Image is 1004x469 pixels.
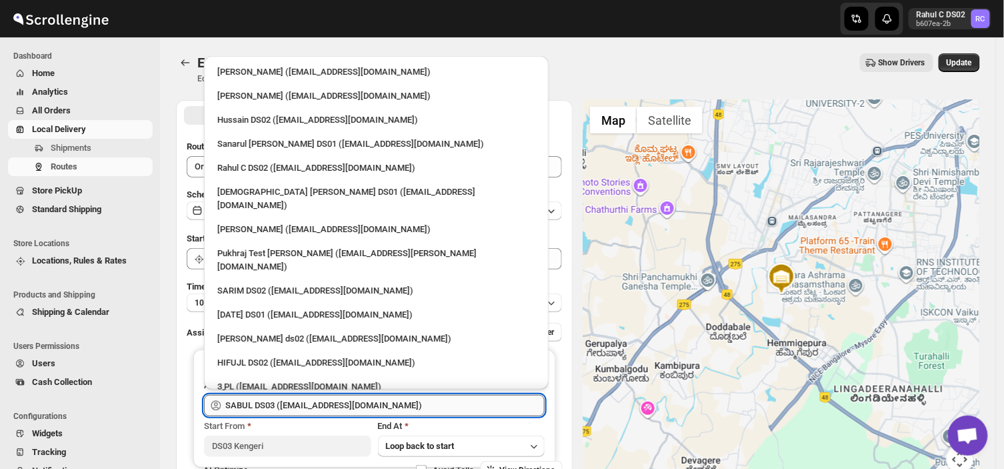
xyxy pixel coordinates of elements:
[197,73,306,84] p: Edit/update your created route
[204,61,549,83] li: Rahul Chopra (pukhraj@home-run.co)
[204,326,549,350] li: Rashidul ds02 (vaseno4694@minduls.com)
[204,216,549,240] li: Vikas Rathod (lolegiy458@nalwan.com)
[187,294,562,312] button: 10 minutes
[13,411,153,422] span: Configurations
[217,65,535,79] div: [PERSON_NAME] ([EMAIL_ADDRESS][DOMAIN_NAME])
[32,377,92,387] span: Cash Collection
[590,107,637,133] button: Show street map
[13,290,153,300] span: Products and Shipping
[8,101,153,120] button: All Orders
[217,137,535,151] div: Sanarul [PERSON_NAME] DS01 ([EMAIL_ADDRESS][DOMAIN_NAME])
[187,328,223,338] span: Assign to
[32,428,63,438] span: Widgets
[32,185,82,195] span: Store PickUp
[204,107,549,131] li: Hussain DS02 (jarav60351@abatido.com)
[204,374,549,398] li: 3 PL (hello@home-run.co)
[32,447,66,457] span: Tracking
[217,89,535,103] div: [PERSON_NAME] ([EMAIL_ADDRESS][DOMAIN_NAME])
[32,307,109,317] span: Shipping & Calendar
[197,55,257,71] span: Edit Route
[217,247,535,274] div: Pukhraj Test [PERSON_NAME] ([EMAIL_ADDRESS][PERSON_NAME][DOMAIN_NAME])
[917,9,966,20] p: Rahul C DS02
[204,350,549,374] li: HIFUJL DS02 (cepali9173@intady.com)
[976,15,985,23] text: RC
[8,424,153,443] button: Widgets
[32,68,55,78] span: Home
[204,155,549,179] li: Rahul C DS02 (rahul.chopra@home-run.co)
[378,436,545,457] button: Loop back to start
[8,157,153,176] button: Routes
[187,141,233,151] span: Route Name
[948,416,988,456] div: Open chat
[32,87,68,97] span: Analytics
[13,238,153,249] span: Store Locations
[176,53,195,72] button: Routes
[860,53,933,72] button: Show Drivers
[8,443,153,462] button: Tracking
[8,354,153,373] button: Users
[204,240,549,278] li: Pukhraj Test Grewal (lesogip197@pariag.com)
[187,201,562,220] button: [DATE]|[DATE]
[204,278,549,302] li: SARIM DS02 (xititor414@owlny.com)
[204,83,549,107] li: Mujakkir Benguli (voweh79617@daypey.com)
[204,421,245,431] span: Start From
[11,2,111,35] img: ScrollEngine
[32,256,127,266] span: Locations, Rules & Rates
[217,380,535,394] div: 3 PL ([EMAIL_ADDRESS][DOMAIN_NAME])
[8,83,153,101] button: Analytics
[32,124,86,134] span: Local Delivery
[637,107,703,133] button: Show satellite imagery
[187,156,562,177] input: Eg: Bengaluru Route
[195,298,235,308] span: 10 minutes
[204,302,549,326] li: Raja DS01 (gasecig398@owlny.com)
[917,20,966,28] p: b607ea-2b
[204,179,549,216] li: Islam Laskar DS01 (vixib74172@ikowat.com)
[386,441,455,451] span: Loop back to start
[8,64,153,83] button: Home
[378,420,545,433] div: End At
[217,113,535,127] div: Hussain DS02 ([EMAIL_ADDRESS][DOMAIN_NAME])
[225,395,545,416] input: Search assignee
[32,358,55,368] span: Users
[8,139,153,157] button: Shipments
[217,223,535,236] div: [PERSON_NAME] ([EMAIL_ADDRESS][DOMAIN_NAME])
[13,341,153,352] span: Users Permissions
[217,161,535,175] div: Rahul C DS02 ([EMAIL_ADDRESS][DOMAIN_NAME])
[879,57,925,68] span: Show Drivers
[217,356,535,370] div: HIFUJL DS02 ([EMAIL_ADDRESS][DOMAIN_NAME])
[217,308,535,322] div: [DATE] DS01 ([EMAIL_ADDRESS][DOMAIN_NAME])
[971,9,990,28] span: Rahul C DS02
[184,106,373,125] button: All Route Options
[947,57,972,68] span: Update
[939,53,980,72] button: Update
[8,373,153,392] button: Cash Collection
[51,143,91,153] span: Shipments
[909,8,991,29] button: User menu
[187,189,240,199] span: Scheduled for
[217,284,535,298] div: SARIM DS02 ([EMAIL_ADDRESS][DOMAIN_NAME])
[13,51,153,61] span: Dashboard
[32,204,101,214] span: Standard Shipping
[217,332,535,346] div: [PERSON_NAME] ds02 ([EMAIL_ADDRESS][DOMAIN_NAME])
[217,185,535,212] div: [DEMOGRAPHIC_DATA] [PERSON_NAME] DS01 ([EMAIL_ADDRESS][DOMAIN_NAME])
[187,233,292,244] span: Start Location (Warehouse)
[187,282,241,292] span: Time Per Stop
[8,252,153,270] button: Locations, Rules & Rates
[8,303,153,322] button: Shipping & Calendar
[32,105,71,115] span: All Orders
[204,131,549,155] li: Sanarul Haque DS01 (fefifag638@adosnan.com)
[51,161,77,171] span: Routes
